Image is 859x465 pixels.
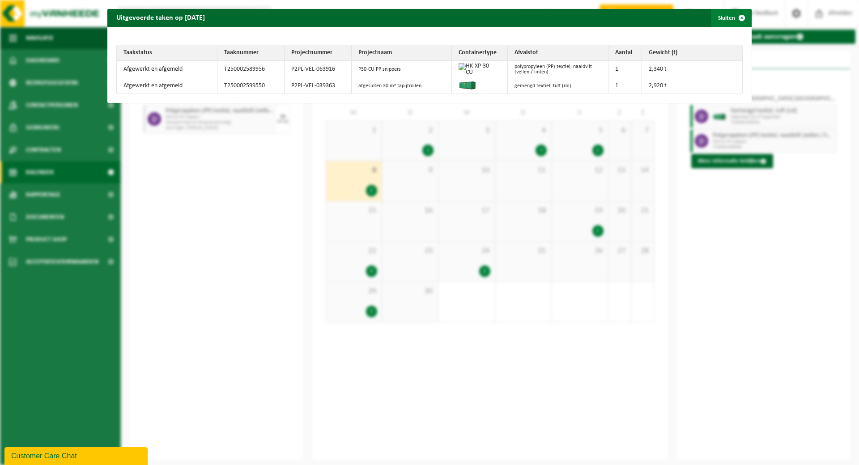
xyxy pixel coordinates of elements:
th: Taaknummer [217,45,285,61]
td: 2,340 t [642,61,743,78]
button: Sluiten [711,9,751,27]
td: afgesloten 30 m³ tapijtrollen [352,78,452,94]
th: Projectnummer [285,45,352,61]
td: gemengd textiel, tuft (rol) [508,78,608,94]
td: polypropyleen (PP) textiel, naaldvilt (vellen / linten) [508,61,608,78]
td: 1 [608,61,642,78]
th: Aantal [608,45,642,61]
td: Afgewerkt en afgemeld [117,78,217,94]
h2: Uitgevoerde taken op [DATE] [107,9,214,26]
td: T250002589956 [217,61,285,78]
img: HK-XA-30-GN-00 [459,81,476,90]
img: HK-XP-30-CU [459,63,496,76]
th: Afvalstof [508,45,608,61]
th: Projectnaam [352,45,452,61]
td: 1 [608,78,642,94]
iframe: chat widget [4,445,149,465]
td: T250002599550 [217,78,285,94]
th: Taakstatus [117,45,217,61]
th: Containertype [452,45,508,61]
td: P30-CU PP snippers [352,61,452,78]
td: 2,920 t [642,78,743,94]
td: P2PL-VEL-039363 [285,78,352,94]
td: P2PL-VEL-063916 [285,61,352,78]
td: Afgewerkt en afgemeld [117,61,217,78]
th: Gewicht (t) [642,45,743,61]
